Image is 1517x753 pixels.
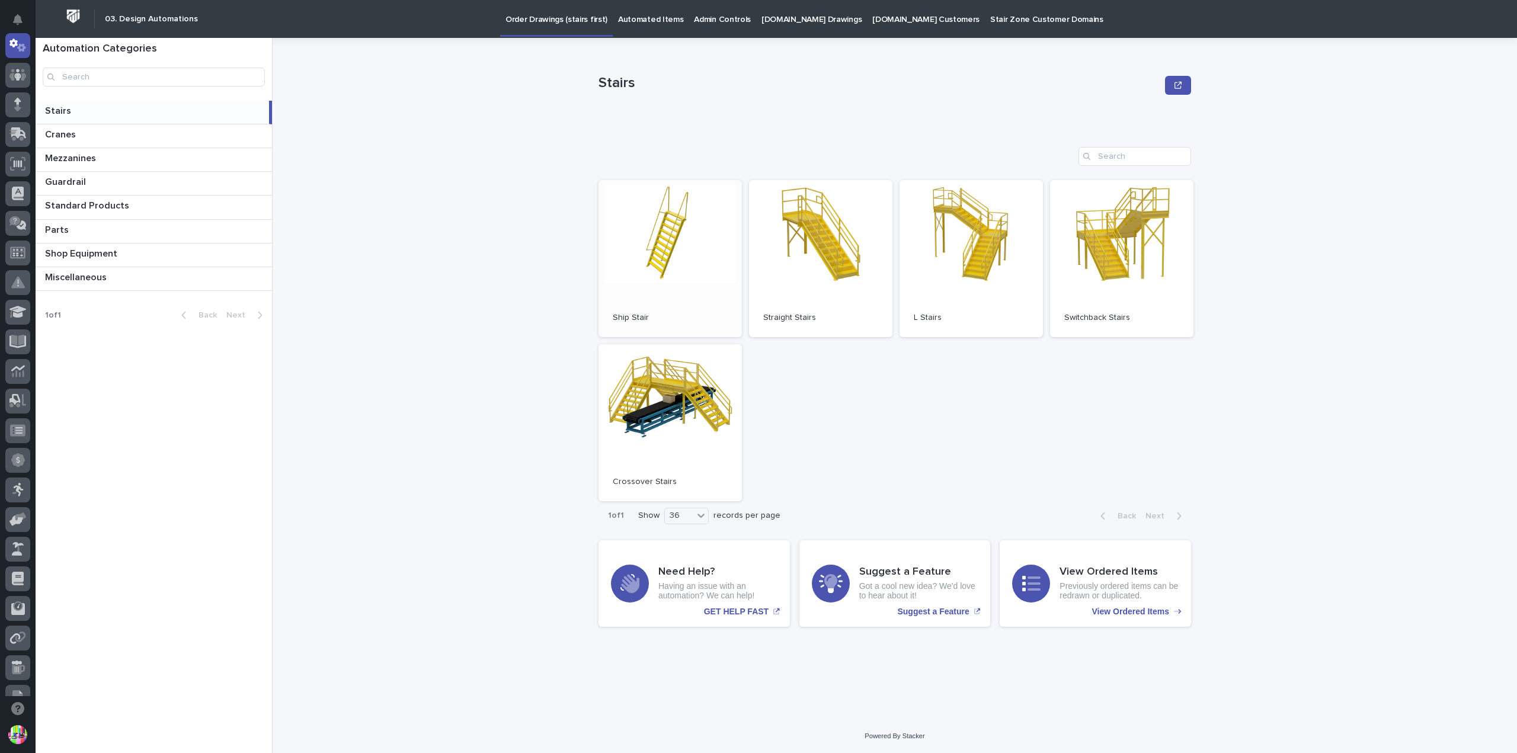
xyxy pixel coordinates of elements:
p: GET HELP FAST [704,607,769,617]
span: [DATE] [105,254,129,263]
div: Notifications [15,14,30,33]
button: Open support chat [5,696,30,721]
a: Shop EquipmentShop Equipment [36,243,272,267]
a: Powered byPylon [84,312,143,321]
p: Standard Products [45,198,132,212]
a: Powered By Stacker [865,732,924,739]
p: Switchback Stairs [1064,313,1179,323]
div: 36 [665,510,693,522]
p: Having an issue with an automation? We can help! [658,581,777,601]
p: Cranes [45,127,78,140]
span: Help Docs [24,149,65,161]
span: [PERSON_NAME] [37,286,96,295]
span: Back [191,311,217,319]
a: Crossover Stairs [599,344,742,501]
p: L Stairs [914,313,1029,323]
h2: 03. Design Automations [105,14,198,24]
p: records per page [713,511,780,521]
img: 1736555164131-43832dd5-751b-4058-ba23-39d91318e5a0 [12,183,33,204]
img: Workspace Logo [62,5,84,27]
p: 1 of 1 [599,501,633,530]
a: Straight Stairs [749,180,892,337]
span: Pylon [118,312,143,321]
a: GET HELP FAST [599,540,790,627]
div: 📖 [12,150,21,160]
img: Stacker [12,11,36,35]
span: [DATE] [105,286,129,295]
span: Back [1110,512,1136,520]
p: How can we help? [12,66,216,85]
p: Crossover Stairs [613,477,728,487]
p: Miscellaneous [45,270,109,283]
p: Stairs [45,103,73,117]
a: Switchback Stairs [1050,180,1193,337]
p: Got a cool new idea? We'd love to hear about it! [859,581,978,601]
h3: Suggest a Feature [859,566,978,579]
h3: View Ordered Items [1060,566,1179,579]
a: 🔗Onboarding Call [69,145,156,166]
a: Standard ProductsStandard Products [36,196,272,219]
button: Next [222,310,272,321]
button: users-avatar [5,722,30,747]
button: Back [172,310,222,321]
span: • [98,254,103,263]
p: 1 of 1 [36,301,71,330]
p: Shop Equipment [45,246,120,259]
p: Stairs [599,75,1160,92]
p: Parts [45,222,71,236]
a: CranesCranes [36,124,272,148]
p: Straight Stairs [763,313,878,323]
button: Start new chat [201,187,216,201]
button: Next [1141,511,1191,521]
a: MezzaninesMezzanines [36,148,272,172]
p: View Ordered Items [1092,607,1169,617]
a: StairsStairs [36,101,272,124]
p: Show [638,511,660,521]
a: MiscellaneousMiscellaneous [36,267,272,291]
div: Start new chat [53,183,194,195]
img: Brittany [12,242,31,261]
input: Search [1078,147,1191,166]
span: [PERSON_NAME] [37,254,96,263]
img: 4614488137333_bcb353cd0bb836b1afe7_72.png [25,183,46,204]
a: PartsParts [36,220,272,243]
p: Ship Stair [613,313,728,323]
div: Past conversations [12,224,79,233]
a: Suggest a Feature [799,540,991,627]
a: View Ordered Items [1000,540,1191,627]
span: Onboarding Call [86,149,151,161]
img: Brittany Wendell [12,274,31,293]
a: L Stairs [900,180,1043,337]
p: Welcome 👋 [12,47,216,66]
span: Next [226,311,252,319]
span: • [98,286,103,295]
p: Mezzanines [45,150,98,164]
h3: Need Help? [658,566,777,579]
button: Notifications [5,7,30,32]
a: Ship Stair [599,180,742,337]
a: GuardrailGuardrail [36,172,272,196]
img: 1736555164131-43832dd5-751b-4058-ba23-39d91318e5a0 [24,286,33,296]
span: Next [1145,512,1172,520]
button: Back [1091,511,1141,521]
a: 📖Help Docs [7,145,69,166]
p: Previously ordered items can be redrawn or duplicated. [1060,581,1179,601]
p: Guardrail [45,174,88,188]
div: 🔗 [74,150,84,160]
img: 1736555164131-43832dd5-751b-4058-ba23-39d91318e5a0 [24,254,33,264]
div: We're offline, we will be back soon! [53,195,179,204]
h1: Automation Categories [43,43,265,56]
input: Search [43,68,265,86]
p: Suggest a Feature [897,607,969,617]
button: See all [184,222,216,236]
